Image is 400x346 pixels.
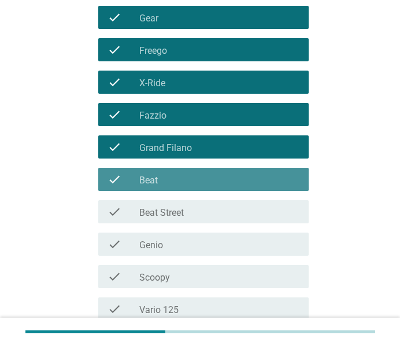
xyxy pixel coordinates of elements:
i: check [108,270,121,284]
label: Freego [139,45,167,57]
label: Genio [139,240,163,251]
label: Beat Street [139,207,184,219]
i: check [108,140,121,154]
label: Grand Filano [139,142,192,154]
label: Vario 125 [139,304,179,316]
label: Beat [139,175,158,186]
i: check [108,302,121,316]
i: check [108,43,121,57]
i: check [108,10,121,24]
label: Scoopy [139,272,170,284]
i: check [108,172,121,186]
label: X-Ride [139,78,165,89]
i: check [108,205,121,219]
label: Gear [139,13,158,24]
i: check [108,75,121,89]
label: Fazzio [139,110,166,122]
i: check [108,108,121,122]
i: check [108,237,121,251]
